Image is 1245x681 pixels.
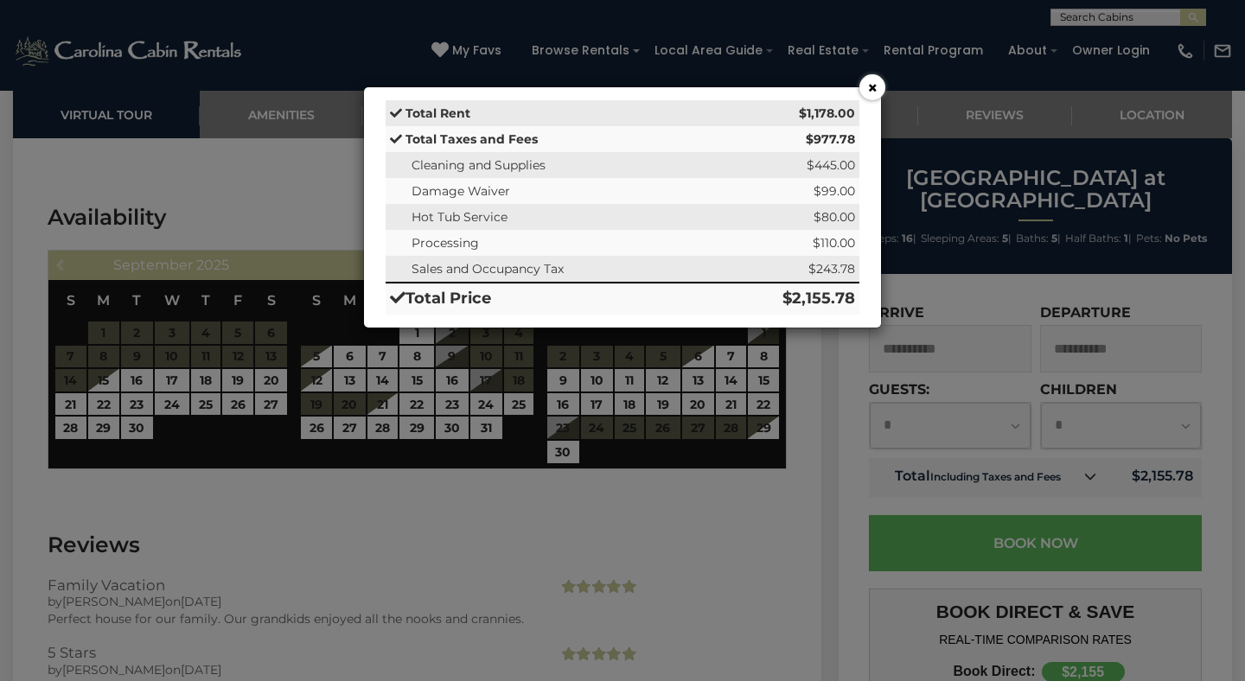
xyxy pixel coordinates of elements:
strong: $977.78 [806,131,855,147]
span: Damage Waiver [412,183,510,199]
td: $2,155.78 [713,283,859,315]
td: $110.00 [713,230,859,256]
td: $99.00 [713,178,859,204]
strong: Total Taxes and Fees [405,131,538,147]
td: $445.00 [713,152,859,178]
td: $243.78 [713,256,859,283]
span: Processing [412,235,479,251]
span: Sales and Occupancy Tax [412,261,564,277]
td: $80.00 [713,204,859,230]
td: Total Price [386,283,713,315]
span: Cleaning and Supplies [412,157,546,173]
button: × [859,74,885,100]
strong: $1,178.00 [799,105,855,121]
span: Hot Tub Service [412,209,508,225]
strong: Total Rent [405,105,470,121]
